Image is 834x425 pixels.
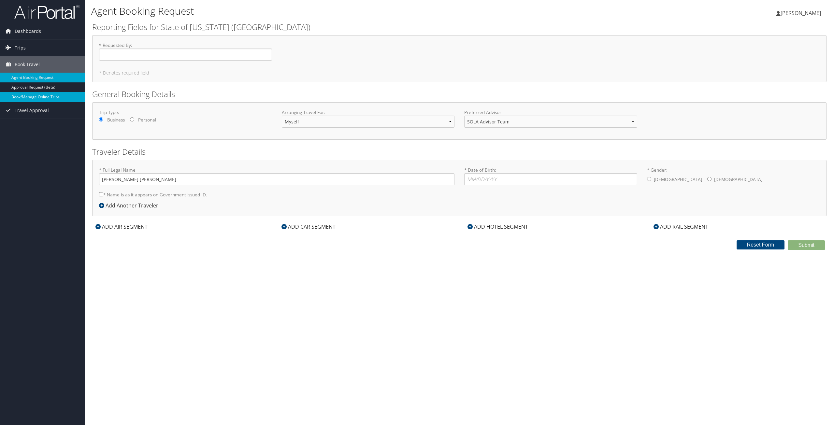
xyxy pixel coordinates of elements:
[15,23,41,39] span: Dashboards
[92,146,827,157] h2: Traveler Details
[650,223,712,231] div: ADD RAIL SEGMENT
[91,4,582,18] h1: Agent Booking Request
[647,167,820,186] label: * Gender:
[464,167,637,185] label: * Date of Birth:
[92,21,827,33] h2: Reporting Fields for State of [US_STATE] ([GEOGRAPHIC_DATA])
[737,240,785,249] button: Reset Form
[14,4,79,20] img: airportal-logo.png
[15,40,26,56] span: Trips
[781,9,821,17] span: [PERSON_NAME]
[15,102,49,119] span: Travel Approval
[99,109,272,116] label: Trip Type:
[464,173,637,185] input: * Date of Birth:
[99,202,162,209] div: Add Another Traveler
[15,56,40,73] span: Book Travel
[464,109,637,116] label: Preferred Advisor
[99,42,272,61] label: * Requested By :
[714,173,762,186] label: [DEMOGRAPHIC_DATA]
[138,117,156,123] label: Personal
[99,167,454,185] label: * Full Legal Name
[92,223,151,231] div: ADD AIR SEGMENT
[282,109,455,116] label: Arranging Travel For:
[99,71,820,75] h5: * Denotes required field
[707,177,712,181] input: * Gender:[DEMOGRAPHIC_DATA][DEMOGRAPHIC_DATA]
[464,223,531,231] div: ADD HOTEL SEGMENT
[788,240,825,250] button: Submit
[92,89,827,100] h2: General Booking Details
[647,177,651,181] input: * Gender:[DEMOGRAPHIC_DATA][DEMOGRAPHIC_DATA]
[99,49,272,61] input: * Requested By:
[654,173,702,186] label: [DEMOGRAPHIC_DATA]
[776,3,827,23] a: [PERSON_NAME]
[99,189,207,201] label: * Name is as it appears on Government issued ID.
[278,223,339,231] div: ADD CAR SEGMENT
[99,192,103,196] input: * Name is as it appears on Government issued ID.
[107,117,125,123] label: Business
[99,173,454,185] input: * Full Legal Name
